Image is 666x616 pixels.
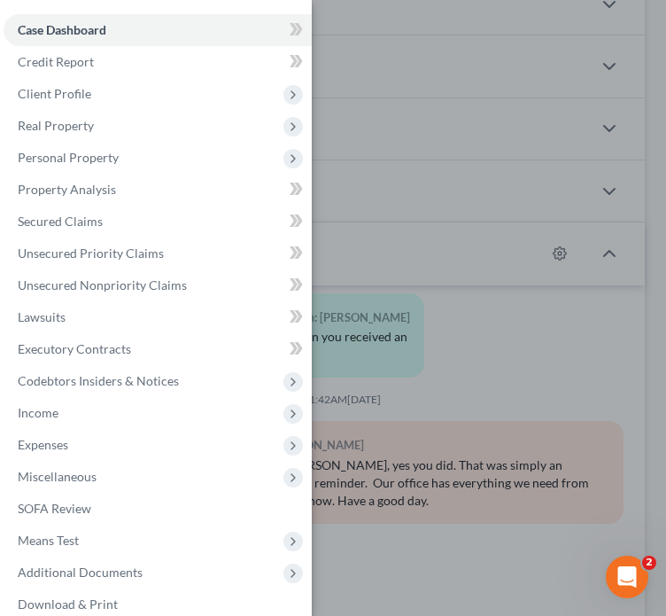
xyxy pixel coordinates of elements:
a: Unsecured Nonpriority Claims [4,269,312,301]
span: Real Property [18,118,94,133]
a: Executory Contracts [4,333,312,365]
span: Means Test [18,533,79,548]
span: Codebtors Insiders & Notices [18,373,179,388]
a: Property Analysis [4,174,312,206]
span: Secured Claims [18,214,103,229]
a: Case Dashboard [4,14,312,46]
span: SOFA Review [18,501,91,516]
span: Property Analysis [18,182,116,197]
a: Lawsuits [4,301,312,333]
span: Credit Report [18,54,94,69]
a: Secured Claims [4,206,312,238]
span: Personal Property [18,150,119,165]
span: Executory Contracts [18,341,131,356]
span: Unsecured Priority Claims [18,246,164,261]
span: 2 [642,556,656,570]
iframe: Intercom live chat [606,556,648,598]
span: Additional Documents [18,565,143,580]
span: Case Dashboard [18,22,106,37]
span: Miscellaneous [18,469,97,484]
span: Client Profile [18,86,91,101]
span: Unsecured Nonpriority Claims [18,277,187,292]
a: Credit Report [4,46,312,78]
a: Unsecured Priority Claims [4,238,312,269]
span: Download & Print [18,597,118,612]
span: Income [18,405,58,420]
span: Expenses [18,437,68,452]
span: Lawsuits [18,309,66,324]
a: SOFA Review [4,493,312,525]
